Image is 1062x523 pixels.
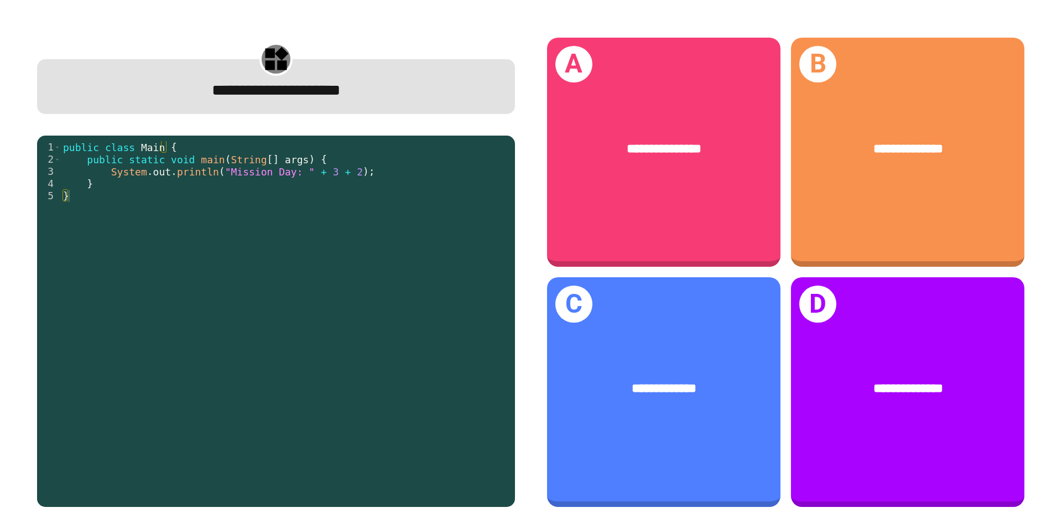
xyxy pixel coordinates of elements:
div: 5 [37,190,61,202]
span: Toggle code folding, rows 1 through 5 [54,141,60,153]
h1: B [799,46,836,82]
h1: A [555,46,592,82]
div: 3 [37,165,61,178]
div: 4 [37,178,61,190]
h1: D [799,286,836,322]
h1: C [555,286,592,322]
div: 1 [37,141,61,153]
span: Toggle code folding, rows 2 through 4 [54,153,60,165]
div: 2 [37,153,61,165]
